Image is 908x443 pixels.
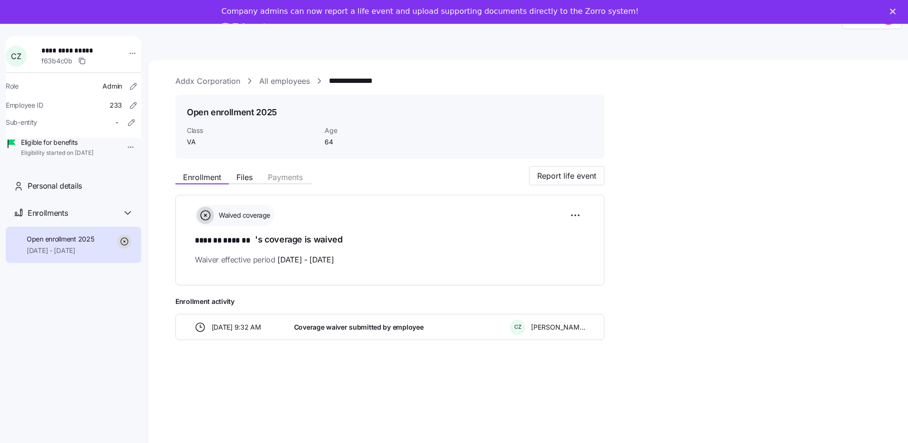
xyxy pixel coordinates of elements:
[110,101,122,110] span: 233
[294,322,424,332] span: Coverage waiver submitted by employee
[28,180,82,192] span: Personal details
[277,254,334,266] span: [DATE] - [DATE]
[115,118,118,127] span: -
[41,56,72,66] span: f63b4c0b
[268,173,303,181] span: Payments
[27,234,94,244] span: Open enrollment 2025
[236,173,253,181] span: Files
[890,9,899,14] div: Close
[531,322,585,332] span: [PERSON_NAME]
[514,324,521,330] span: C Z
[216,211,270,220] span: Waived coverage
[11,52,21,60] span: C Z
[175,297,604,306] span: Enrollment activity
[27,246,94,255] span: [DATE] - [DATE]
[222,22,281,32] a: Take a tour
[195,233,585,247] h1: 's coverage is waived
[537,170,596,181] span: Report life event
[6,101,43,110] span: Employee ID
[187,137,317,147] span: VA
[28,207,68,219] span: Enrollments
[187,126,317,135] span: Class
[175,75,240,87] a: Addx Corporation
[259,75,310,87] a: All employees
[222,7,639,16] div: Company admins can now report a life event and upload supporting documents directly to the Zorro ...
[6,81,19,91] span: Role
[6,118,37,127] span: Sub-entity
[21,149,93,157] span: Eligibility started on [DATE]
[325,126,420,135] span: Age
[529,166,604,185] button: Report life event
[195,254,334,266] span: Waiver effective period
[21,138,93,147] span: Eligible for benefits
[183,173,221,181] span: Enrollment
[187,106,277,118] h1: Open enrollment 2025
[102,81,122,91] span: Admin
[212,322,261,332] span: [DATE] 9:32 AM
[325,137,420,147] span: 64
